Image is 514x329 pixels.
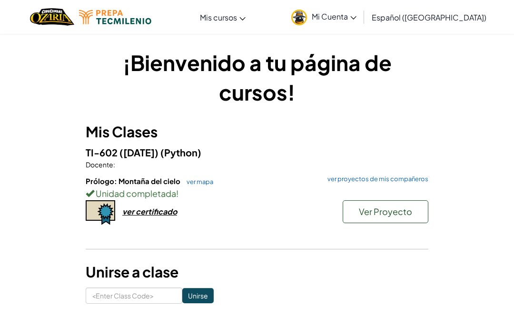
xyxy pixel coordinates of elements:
input: <Enter Class Code> [86,288,182,304]
span: TI-602 ([DATE]) [86,146,160,158]
span: Unidad completada [94,188,176,199]
a: Español ([GEOGRAPHIC_DATA]) [367,4,491,30]
h3: Unirse a clase [86,261,428,283]
img: certificate-icon.png [86,200,115,225]
a: ver mapa [182,178,213,185]
a: Mi Cuenta [287,2,361,32]
a: Mis cursos [195,4,250,30]
h3: Mis Clases [86,121,428,143]
span: Mis cursos [200,12,237,22]
img: avatar [291,10,307,25]
span: Prólogo: Montaña del cielo [86,176,182,185]
a: ver proyectos de mis compañeros [323,176,428,182]
a: ver certificado [86,206,177,216]
img: Tecmilenio logo [79,10,151,24]
span: Docente [86,160,113,169]
span: Mi Cuenta [312,11,356,21]
img: Home [30,7,74,27]
a: Ozaria by CodeCombat logo [30,7,74,27]
div: ver certificado [122,206,177,216]
span: : [113,160,115,169]
span: Español ([GEOGRAPHIC_DATA]) [372,12,486,22]
button: Ver Proyecto [343,200,428,223]
span: ! [176,188,178,199]
input: Unirse [182,288,214,303]
h1: ¡Bienvenido a tu página de cursos! [86,48,428,107]
span: Ver Proyecto [359,206,412,217]
span: (Python) [160,146,201,158]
